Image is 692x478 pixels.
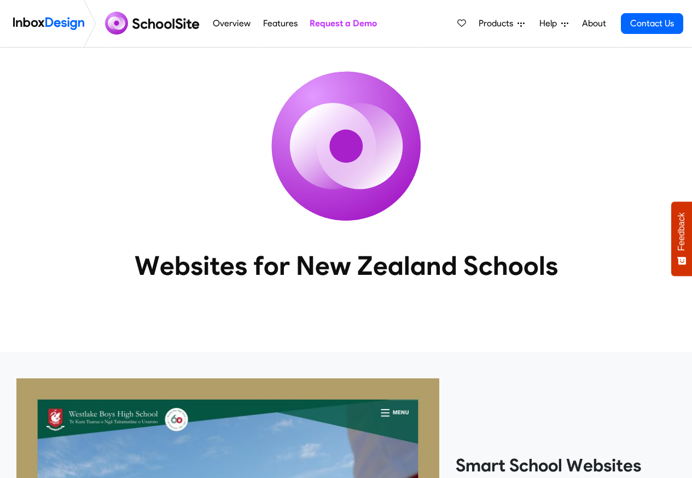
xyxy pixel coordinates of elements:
[210,13,254,34] a: Overview
[456,454,676,476] heading: Smart School Websites
[479,17,517,30] span: Products
[535,13,573,34] a: Help
[306,13,380,34] a: Request a Demo
[677,212,687,251] span: Feedback
[539,17,561,30] span: Help
[260,13,300,34] a: Features
[474,13,529,34] a: Products
[101,10,207,37] img: schoolsite logo
[671,201,692,276] button: Feedback - Show survey
[86,249,606,282] heading: Websites for New Zealand Schools
[248,48,445,245] img: icon_schoolsite.svg
[621,13,683,34] a: Contact Us
[579,13,609,34] a: About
